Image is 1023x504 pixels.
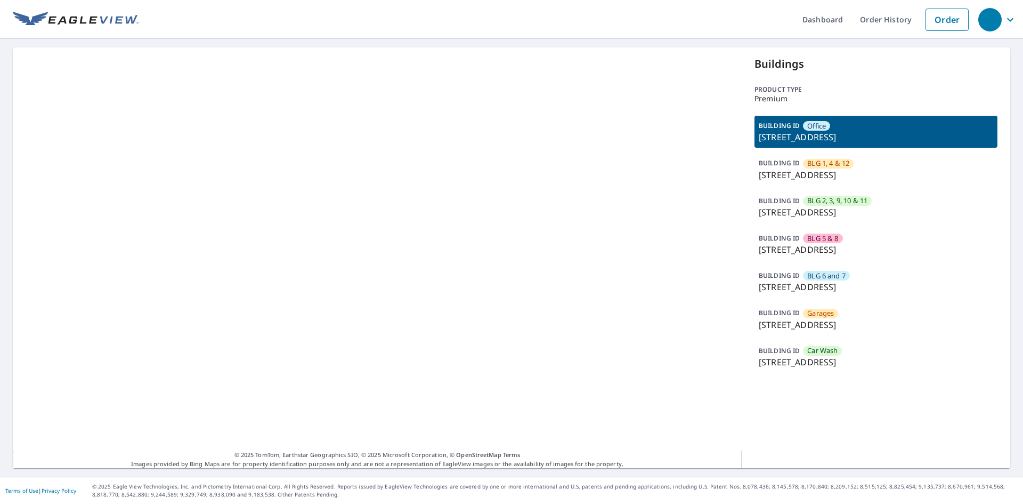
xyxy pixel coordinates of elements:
p: [STREET_ADDRESS] [759,356,993,369]
a: Terms [503,451,521,459]
p: [STREET_ADDRESS] [759,169,993,181]
span: BLG 6 and 7 [807,271,846,281]
p: BUILDING ID [759,234,800,243]
span: BLG 1, 4 & 12 [807,158,849,169]
p: BUILDING ID [759,121,800,130]
p: BUILDING ID [759,308,800,317]
p: Premium [754,94,997,103]
p: Buildings [754,56,997,72]
p: Product type [754,85,997,94]
p: [STREET_ADDRESS] [759,318,993,331]
span: BLG 2, 3, 9, 10 & 11 [807,196,867,206]
a: Privacy Policy [42,487,76,494]
a: Terms of Use [5,487,38,494]
p: BUILDING ID [759,271,800,280]
p: | [5,487,76,494]
span: Garages [807,308,834,318]
span: Car Wash [807,346,838,356]
p: [STREET_ADDRESS] [759,281,993,293]
span: © 2025 TomTom, Earthstar Geographics SIO, © 2025 Microsoft Corporation, © [234,451,521,460]
span: Office [807,121,826,131]
a: OpenStreetMap [456,451,501,459]
p: BUILDING ID [759,196,800,205]
img: EV Logo [13,12,139,28]
a: Order [925,9,969,31]
span: BLG 5 & 8 [807,234,838,244]
p: [STREET_ADDRESS] [759,206,993,219]
p: © 2025 Eagle View Technologies, Inc. and Pictometry International Corp. All Rights Reserved. Repo... [92,483,1018,499]
p: BUILDING ID [759,158,800,167]
p: [STREET_ADDRESS] [759,131,993,143]
p: BUILDING ID [759,346,800,355]
p: [STREET_ADDRESS] [759,243,993,256]
p: Images provided by Bing Maps are for property identification purposes only and are not a represen... [13,451,742,468]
